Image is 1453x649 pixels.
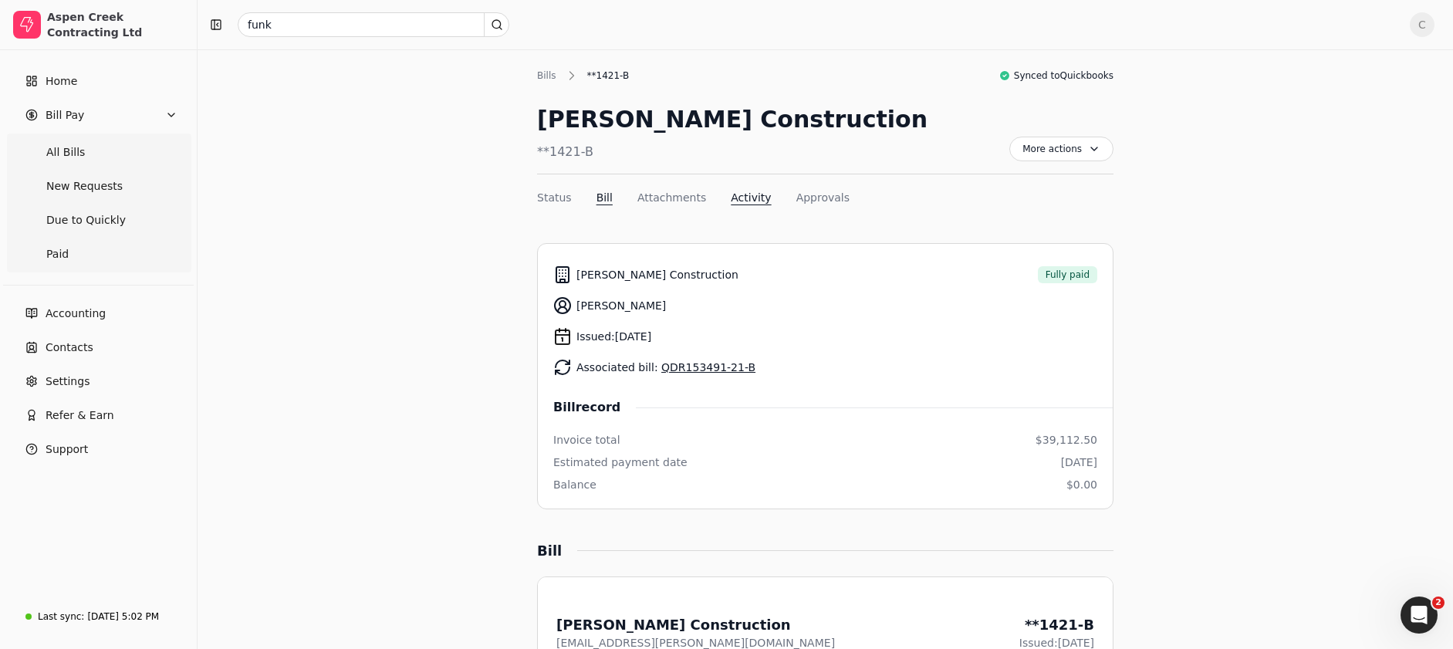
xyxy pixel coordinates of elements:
[46,212,126,228] span: Due to Quickly
[1036,432,1097,448] div: $39,112.50
[6,603,191,630] a: Last sync:[DATE] 5:02 PM
[537,540,577,561] div: Bill
[47,9,184,40] div: Aspen Creek Contracting Ltd
[6,100,191,130] button: Bill Pay
[796,190,850,206] button: Approvals
[537,102,928,137] div: [PERSON_NAME] Construction
[46,246,69,262] span: Paid
[46,178,123,194] span: New Requests
[1432,597,1445,609] span: 2
[731,190,771,206] button: Activity
[537,68,637,83] nav: Breadcrumb
[6,332,191,363] a: Contacts
[637,190,706,206] button: Attachments
[576,267,738,283] span: [PERSON_NAME] Construction
[6,66,191,96] a: Home
[1410,12,1434,37] button: C
[576,360,755,376] span: Associated bill:
[9,238,188,269] a: Paid
[46,374,90,390] span: Settings
[1061,455,1097,471] div: [DATE]
[9,171,188,201] a: New Requests
[6,400,191,431] button: Refer & Earn
[46,144,85,161] span: All Bills
[9,137,188,167] a: All Bills
[576,329,651,345] span: Issued: [DATE]
[46,407,114,424] span: Refer & Earn
[556,614,835,635] div: [PERSON_NAME] Construction
[238,12,509,37] input: Search
[1401,597,1438,634] iframe: Intercom live chat
[537,190,572,206] button: Status
[46,306,106,322] span: Accounting
[553,432,620,448] div: Invoice total
[1014,69,1113,83] span: Synced to Quickbooks
[1009,137,1113,161] button: More actions
[1066,477,1097,493] div: $0.00
[596,190,613,206] button: Bill
[6,298,191,329] a: Accounting
[46,441,88,458] span: Support
[87,610,159,624] div: [DATE] 5:02 PM
[661,361,755,374] a: QDR153491-21-B
[46,340,93,356] span: Contacts
[553,455,688,471] div: Estimated payment date
[6,434,191,465] button: Support
[38,610,84,624] div: Last sync:
[553,477,596,493] div: Balance
[6,366,191,397] a: Settings
[553,398,636,417] span: Bill record
[537,69,564,83] div: Bills
[46,107,84,123] span: Bill Pay
[1046,268,1090,282] span: Fully paid
[9,205,188,235] a: Due to Quickly
[576,298,666,314] span: [PERSON_NAME]
[46,73,77,90] span: Home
